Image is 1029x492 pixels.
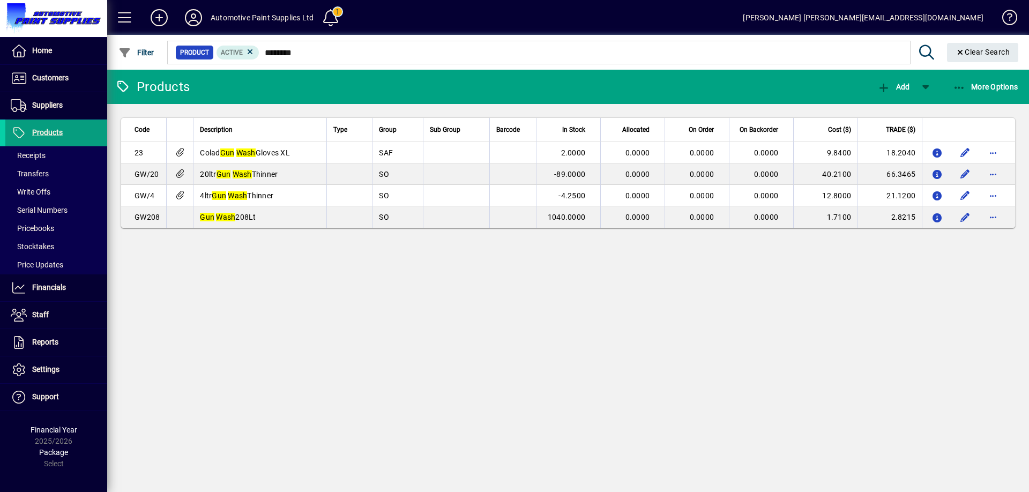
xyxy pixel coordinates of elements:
a: Support [5,384,107,411]
span: 20ltr Thinner [200,170,278,178]
span: 23 [135,148,144,157]
span: Colad Gloves XL [200,148,290,157]
div: Barcode [496,124,530,136]
a: Receipts [5,146,107,165]
span: 0.0000 [754,191,779,200]
a: Price Updates [5,256,107,274]
button: Add [875,77,912,96]
span: 0.0000 [625,170,650,178]
span: More Options [953,83,1018,91]
button: More options [985,144,1002,161]
span: Financials [32,283,66,292]
span: Barcode [496,124,520,136]
button: More Options [950,77,1021,96]
a: Staff [5,302,107,329]
span: SO [379,170,389,178]
span: 0.0000 [754,148,779,157]
div: Code [135,124,160,136]
a: Suppliers [5,92,107,119]
span: 0.0000 [625,191,650,200]
div: [PERSON_NAME] [PERSON_NAME][EMAIL_ADDRESS][DOMAIN_NAME] [743,9,983,26]
td: 9.8400 [793,142,857,163]
em: Wash [236,148,256,157]
span: Allocated [622,124,650,136]
span: Filter [118,48,154,57]
em: Wash [216,213,235,221]
span: Support [32,392,59,401]
button: Edit [957,208,974,226]
span: Stocktakes [11,242,54,251]
td: 1.7100 [793,206,857,228]
span: Product [180,47,209,58]
span: 4ltr Thinner [200,191,273,200]
span: Pricebooks [11,224,54,233]
em: Gun [220,148,235,157]
span: Package [39,448,68,457]
span: Write Offs [11,188,50,196]
span: Suppliers [32,101,63,109]
a: Stocktakes [5,237,107,256]
span: 0.0000 [690,148,714,157]
span: 208Lt [200,213,256,221]
span: Clear Search [956,48,1010,56]
span: Active [221,49,243,56]
span: In Stock [562,124,585,136]
div: Type [333,124,366,136]
a: Knowledge Base [994,2,1016,37]
span: Reports [32,338,58,346]
a: Serial Numbers [5,201,107,219]
button: Edit [957,187,974,204]
span: Description [200,124,233,136]
td: 12.8000 [793,185,857,206]
span: GW/4 [135,191,154,200]
span: SO [379,213,389,221]
div: Description [200,124,319,136]
span: Receipts [11,151,46,160]
a: Write Offs [5,183,107,201]
a: Reports [5,329,107,356]
span: Staff [32,310,49,319]
a: Customers [5,65,107,92]
span: 1040.0000 [548,213,585,221]
span: On Backorder [740,124,778,136]
a: Financials [5,274,107,301]
em: Gun [200,213,214,221]
button: Profile [176,8,211,27]
em: Gun [217,170,231,178]
span: 2.0000 [561,148,586,157]
mat-chip: Activation Status: Active [217,46,259,59]
span: Price Updates [11,260,63,269]
span: Customers [32,73,69,82]
a: Home [5,38,107,64]
div: Group [379,124,416,136]
a: Settings [5,356,107,383]
span: 0.0000 [754,170,779,178]
em: Wash [228,191,247,200]
button: More options [985,187,1002,204]
span: Group [379,124,397,136]
span: 0.0000 [625,213,650,221]
span: Products [32,128,63,137]
div: Automotive Paint Supplies Ltd [211,9,314,26]
button: Filter [116,43,157,62]
td: 2.8215 [857,206,922,228]
span: TRADE ($) [886,124,915,136]
span: Type [333,124,347,136]
div: Sub Group [430,124,483,136]
span: Add [877,83,909,91]
div: On Order [672,124,724,136]
span: Sub Group [430,124,460,136]
span: On Order [689,124,714,136]
div: Products [115,78,190,95]
span: Transfers [11,169,49,178]
a: Pricebooks [5,219,107,237]
div: In Stock [543,124,595,136]
span: Serial Numbers [11,206,68,214]
span: GW208 [135,213,160,221]
a: Transfers [5,165,107,183]
span: Financial Year [31,426,77,434]
span: 0.0000 [625,148,650,157]
span: -89.0000 [554,170,585,178]
div: Allocated [607,124,659,136]
em: Wash [233,170,252,178]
